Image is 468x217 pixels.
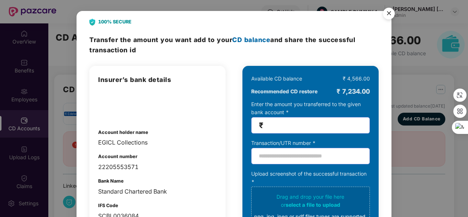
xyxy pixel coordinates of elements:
[251,100,370,134] div: Enter the amount you transferred to the given bank account *
[232,36,270,44] span: CD balance
[160,36,270,44] span: you want add to your
[89,19,95,26] img: svg+xml;base64,PHN2ZyB4bWxucz0iaHR0cDovL3d3dy53My5vcmcvMjAwMC9zdmciIHdpZHRoPSIyNCIgaGVpZ2h0PSIyOC...
[98,18,131,26] b: 100% SECURE
[251,139,370,147] div: Transaction/UTR number *
[98,187,217,196] div: Standard Chartered Bank
[98,154,137,159] b: Account number
[251,87,317,96] b: Recommended CD restore
[379,4,399,25] img: svg+xml;base64,PHN2ZyB4bWxucz0iaHR0cDovL3d3dy53My5vcmcvMjAwMC9zdmciIHdpZHRoPSI1NiIgaGVpZ2h0PSI1Ni...
[98,92,136,118] img: admin-overview
[98,162,217,172] div: 22205553571
[254,201,367,209] div: or
[98,130,148,135] b: Account holder name
[98,203,118,208] b: IFS Code
[259,121,263,130] span: ₹
[337,86,370,97] div: ₹ 7,234.00
[251,75,302,83] div: Available CD balance
[98,138,217,147] div: EGICL Collections
[286,202,340,208] span: select a file to upload
[343,75,370,83] div: ₹ 4,566.00
[98,178,124,184] b: Bank Name
[89,35,379,55] h3: Transfer the amount and share the successful transaction id
[379,4,398,24] button: Close
[98,75,217,85] h3: Insurer’s bank details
